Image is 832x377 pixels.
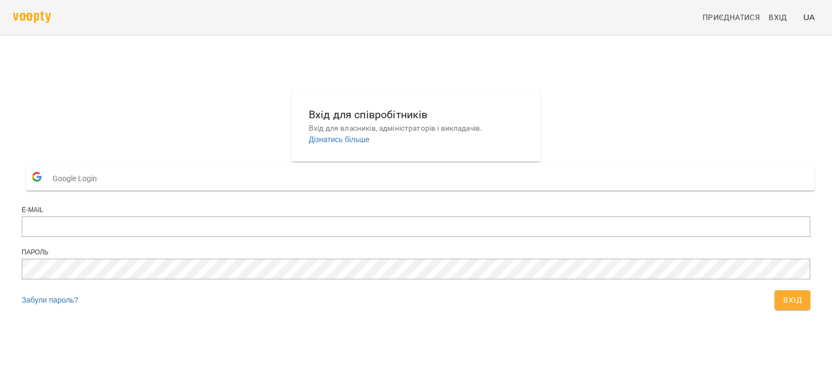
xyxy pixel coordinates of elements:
[783,293,802,306] span: Вхід
[769,11,787,24] span: Вхід
[309,106,523,123] h6: Вхід для співробітників
[22,248,810,257] div: Пароль
[764,8,799,27] a: Вхід
[53,168,102,189] span: Google Login
[309,123,523,134] p: Вхід для власників, адміністраторів і викладачів.
[22,296,78,304] a: Забули пароль?
[799,7,819,27] button: UA
[22,206,810,215] div: E-mail
[300,98,532,154] button: Вхід для співробітниківВхід для власників, адміністраторів і викладачів.Дізнатись більше
[13,11,51,23] img: voopty.png
[703,11,760,24] span: Приєднатися
[698,8,764,27] a: Приєднатися
[803,11,815,23] span: UA
[775,290,810,310] button: Вхід
[26,166,815,190] button: Google Login
[309,135,369,144] a: Дізнатись більше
